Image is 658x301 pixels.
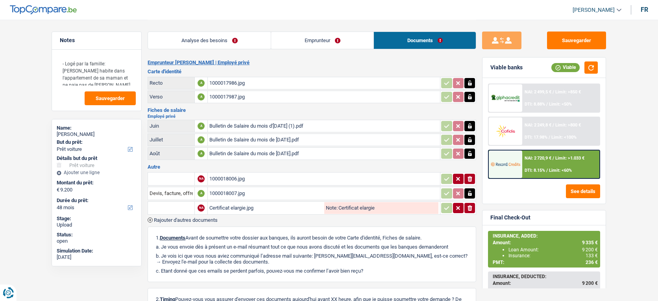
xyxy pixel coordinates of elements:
[508,247,598,253] div: Loan Amount:
[160,235,185,241] span: Documents
[324,205,338,210] label: Note:
[508,253,598,258] div: Insurance:
[148,108,476,113] h3: Fiches de salaire
[198,150,205,157] div: A
[641,6,648,13] div: fr
[582,281,598,286] span: 9 200 €
[493,274,598,279] div: INSURANCE, DEDUCTED:
[150,123,193,129] div: Juin
[57,222,137,228] div: Upload
[156,268,468,274] p: c. Etant donné que ces emails se perdent parfois, pouvez-vous me confirmer l’avoir bien reçu?
[198,93,205,100] div: A
[57,216,137,222] div: Stage:
[148,59,476,66] h2: Emprunteur [PERSON_NAME] | Employé privé
[493,233,598,239] div: INSURANCE, ADDED:
[57,254,137,260] div: [DATE]
[566,4,621,17] a: [PERSON_NAME]
[490,64,523,71] div: Viable banks
[491,124,520,138] img: Cofidis
[57,248,137,254] div: Simulation Date:
[525,135,547,140] span: DTI: 17.98%
[209,77,438,89] div: 1000017986.jpg
[493,260,598,265] div: PMT:
[573,7,615,13] span: [PERSON_NAME]
[57,180,135,186] label: Montant du prêt:
[57,131,137,137] div: [PERSON_NAME]
[555,156,584,161] span: Limit: >1.033 €
[582,240,598,245] span: 9 335 €
[198,175,205,182] div: NA
[156,253,468,265] p: b. Je vois ici que vous nous aviez communiqué l’adresse mail suivante: [PERSON_NAME][EMAIL_ADDRE...
[148,217,218,223] button: Rajouter d'autres documents
[198,204,205,212] div: NA
[546,168,548,173] span: /
[490,214,530,221] div: Final Check-Out
[57,187,59,193] span: €
[547,32,606,49] button: Sauvegarder
[551,63,580,72] div: Viable
[148,69,476,74] h3: Carte d'identité
[209,173,438,185] div: 1000018006.jpg
[57,155,137,162] div: Détails but du prêt
[551,135,577,140] span: Limit: <100%
[586,260,598,265] span: 236 €
[85,91,136,105] button: Sauvegarder
[566,184,600,198] button: See details
[549,168,572,173] span: Limit: <60%
[493,281,598,286] div: Amount:
[198,80,205,87] div: A
[150,137,193,143] div: Juillet
[553,123,554,128] span: /
[150,94,193,100] div: Verso
[546,102,548,107] span: /
[582,288,598,293] span: 9 067 €
[150,150,193,156] div: Août
[525,102,545,107] span: DTI: 8.88%
[491,157,520,171] img: Record Credits
[57,139,135,145] label: But du prêt:
[57,232,137,238] div: Status:
[148,32,271,49] a: Analyse des besoins
[555,123,581,128] span: Limit: >800 €
[209,202,323,214] div: Certificat elargie.jpg
[209,134,438,146] div: Bulletin de Salaire du mois de [DATE].pdf
[57,197,135,204] label: Durée du prêt:
[508,288,598,293] div: Loan Amount:
[549,102,572,107] span: Limit: <50%
[148,114,476,119] h2: Employé privé
[150,80,193,86] div: Recto
[156,244,468,250] p: a. Je vous envoie dès à présent un e-mail résumant tout ce que nous avons discuté et les doc...
[582,247,598,253] span: 9 200 €
[271,32,373,49] a: Emprunteur
[209,188,438,199] div: 1000018007.jpg
[198,190,205,197] div: A
[555,89,581,95] span: Limit: >850 €
[57,238,137,244] div: open
[491,94,520,103] img: AlphaCredit
[60,37,133,44] h5: Notes
[198,123,205,130] div: A
[525,156,551,161] span: NAI: 2 720,9 €
[198,136,205,143] div: A
[209,91,438,103] div: 1000017987.jpg
[525,168,545,173] span: DTI: 8.15%
[525,123,551,128] span: NAI: 2 249,8 €
[57,170,137,175] div: Ajouter une ligne
[374,32,476,49] a: Documents
[553,156,554,161] span: /
[209,148,438,160] div: Bulletin de Salaire du mois de [DATE].pdf
[148,164,476,169] h3: Autre
[553,89,554,95] span: /
[586,253,598,258] span: 133 €
[154,217,218,223] span: Rajouter d'autres documents
[549,135,550,140] span: /
[57,125,137,131] div: Name:
[525,89,551,95] span: NAI: 2 499,5 €
[96,96,125,101] span: Sauvegarder
[10,5,77,15] img: TopCompare Logo
[493,240,598,245] div: Amount:
[156,235,468,241] p: 1. Avant de soumettre votre dossier aux banques, ils auront besoin de votre Carte d'identité, Fic...
[209,120,438,132] div: Bulletin de Salaire du mois d'[DATE] (1).pdf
